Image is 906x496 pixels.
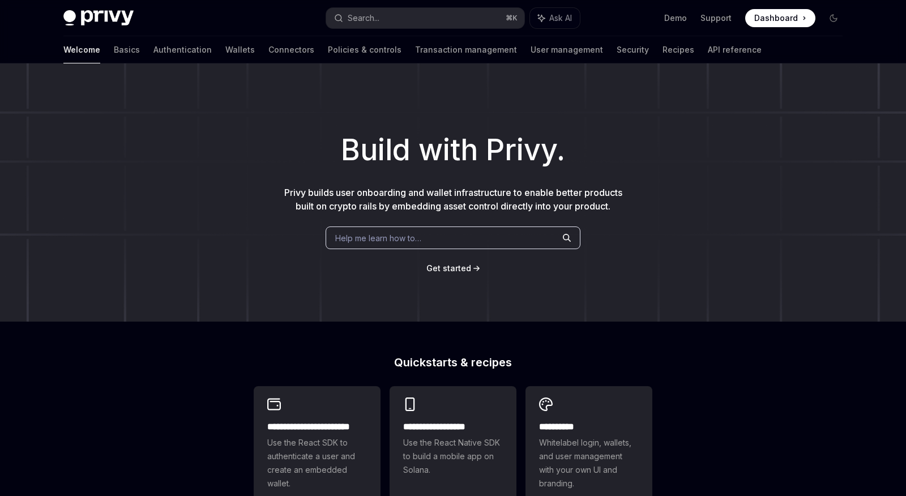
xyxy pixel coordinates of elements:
a: Support [700,12,732,24]
a: Demo [664,12,687,24]
a: Dashboard [745,9,815,27]
span: Whitelabel login, wallets, and user management with your own UI and branding. [539,436,639,490]
span: Privy builds user onboarding and wallet infrastructure to enable better products built on crypto ... [284,187,622,212]
a: Get started [426,263,471,274]
a: Recipes [663,36,694,63]
a: Transaction management [415,36,517,63]
a: Welcome [63,36,100,63]
span: Help me learn how to… [335,232,421,244]
button: Ask AI [530,8,580,28]
a: Connectors [268,36,314,63]
button: Search...⌘K [326,8,524,28]
span: Dashboard [754,12,798,24]
img: dark logo [63,10,134,26]
a: Basics [114,36,140,63]
span: Ask AI [549,12,572,24]
span: ⌘ K [506,14,518,23]
div: Search... [348,11,379,25]
h2: Quickstarts & recipes [254,357,652,368]
span: Use the React SDK to authenticate a user and create an embedded wallet. [267,436,367,490]
a: Policies & controls [328,36,401,63]
span: Get started [426,263,471,273]
a: Security [617,36,649,63]
a: Authentication [153,36,212,63]
a: API reference [708,36,762,63]
button: Toggle dark mode [824,9,843,27]
a: Wallets [225,36,255,63]
span: Use the React Native SDK to build a mobile app on Solana. [403,436,503,477]
h1: Build with Privy. [18,128,888,172]
a: User management [531,36,603,63]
